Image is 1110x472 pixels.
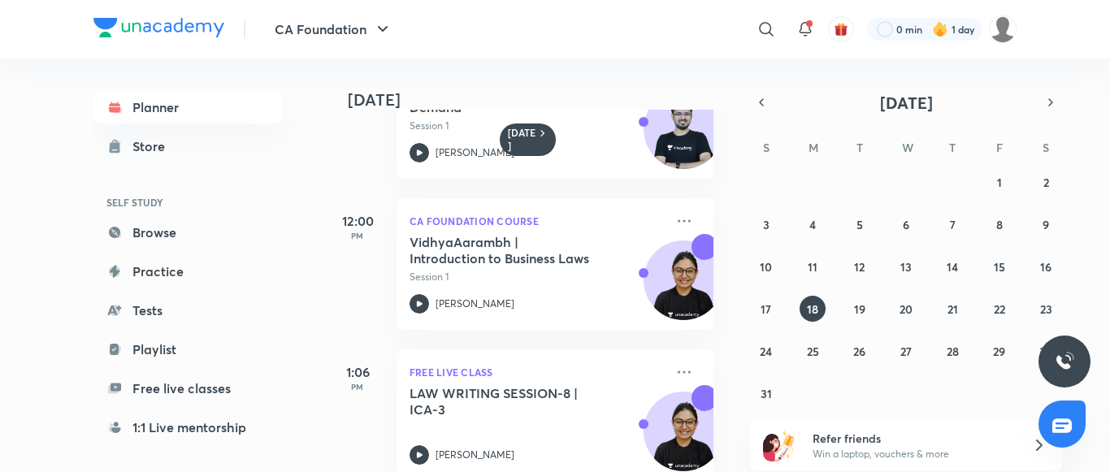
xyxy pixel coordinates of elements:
[1040,301,1052,317] abbr: August 23, 2025
[932,21,948,37] img: streak
[325,382,390,392] p: PM
[410,270,665,284] p: Session 1
[763,217,770,232] abbr: August 3, 2025
[997,175,1002,190] abbr: August 1, 2025
[900,344,912,359] abbr: August 27, 2025
[508,127,536,153] h6: [DATE]
[893,338,919,364] button: August 27, 2025
[1043,140,1049,155] abbr: Saturday
[325,231,390,240] p: PM
[436,448,514,462] p: [PERSON_NAME]
[761,386,772,401] abbr: August 31, 2025
[325,211,390,231] h5: 12:00
[947,344,959,359] abbr: August 28, 2025
[893,211,919,237] button: August 6, 2025
[753,338,779,364] button: August 24, 2025
[800,253,826,279] button: August 11, 2025
[1040,259,1051,275] abbr: August 16, 2025
[265,13,402,45] button: CA Foundation
[93,294,282,327] a: Tests
[903,217,909,232] abbr: August 6, 2025
[93,91,282,123] a: Planner
[950,217,956,232] abbr: August 7, 2025
[760,259,772,275] abbr: August 10, 2025
[436,297,514,311] p: [PERSON_NAME]
[986,253,1012,279] button: August 15, 2025
[132,136,175,156] div: Store
[763,429,796,461] img: referral
[989,15,1017,43] img: kashish kumari
[847,338,873,364] button: August 26, 2025
[854,259,865,275] abbr: August 12, 2025
[1039,344,1053,359] abbr: August 30, 2025
[986,338,1012,364] button: August 29, 2025
[986,211,1012,237] button: August 8, 2025
[847,211,873,237] button: August 5, 2025
[828,16,854,42] button: avatar
[410,385,612,418] h5: LAW WRITING SESSION-8 | ICA-3
[949,140,956,155] abbr: Thursday
[902,140,913,155] abbr: Wednesday
[773,91,1039,114] button: [DATE]
[1033,169,1059,195] button: August 2, 2025
[939,211,965,237] button: August 7, 2025
[947,301,958,317] abbr: August 21, 2025
[847,253,873,279] button: August 12, 2025
[939,296,965,322] button: August 21, 2025
[436,145,514,160] p: [PERSON_NAME]
[753,296,779,322] button: August 17, 2025
[807,301,818,317] abbr: August 18, 2025
[753,380,779,406] button: August 31, 2025
[753,253,779,279] button: August 10, 2025
[760,344,772,359] abbr: August 24, 2025
[809,217,816,232] abbr: August 4, 2025
[900,259,912,275] abbr: August 13, 2025
[1043,217,1049,232] abbr: August 9, 2025
[761,301,771,317] abbr: August 17, 2025
[809,140,818,155] abbr: Monday
[996,217,1003,232] abbr: August 8, 2025
[410,211,665,231] p: CA Foundation Course
[807,344,819,359] abbr: August 25, 2025
[1033,211,1059,237] button: August 9, 2025
[986,296,1012,322] button: August 22, 2025
[348,90,730,110] h4: [DATE]
[93,255,282,288] a: Practice
[410,119,665,133] p: Session 1
[410,362,665,382] p: FREE LIVE CLASS
[853,344,865,359] abbr: August 26, 2025
[93,18,224,37] img: Company Logo
[808,259,817,275] abbr: August 11, 2025
[993,344,1005,359] abbr: August 29, 2025
[880,92,933,114] span: [DATE]
[800,338,826,364] button: August 25, 2025
[900,301,913,317] abbr: August 20, 2025
[800,296,826,322] button: August 18, 2025
[1055,352,1074,371] img: ttu
[854,301,865,317] abbr: August 19, 2025
[834,22,848,37] img: avatar
[847,296,873,322] button: August 19, 2025
[753,211,779,237] button: August 3, 2025
[644,98,722,176] img: Avatar
[93,372,282,405] a: Free live classes
[410,234,612,266] h5: VidhyaAarambh | Introduction to Business Laws
[1033,338,1059,364] button: August 30, 2025
[856,140,863,155] abbr: Tuesday
[813,430,1012,447] h6: Refer friends
[763,140,770,155] abbr: Sunday
[947,259,958,275] abbr: August 14, 2025
[994,259,1005,275] abbr: August 15, 2025
[93,216,282,249] a: Browse
[1043,175,1049,190] abbr: August 2, 2025
[939,253,965,279] button: August 14, 2025
[986,169,1012,195] button: August 1, 2025
[93,130,282,162] a: Store
[93,188,282,216] h6: SELF STUDY
[893,296,919,322] button: August 20, 2025
[939,338,965,364] button: August 28, 2025
[93,333,282,366] a: Playlist
[325,362,390,382] h5: 1:06
[996,140,1003,155] abbr: Friday
[644,249,722,327] img: Avatar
